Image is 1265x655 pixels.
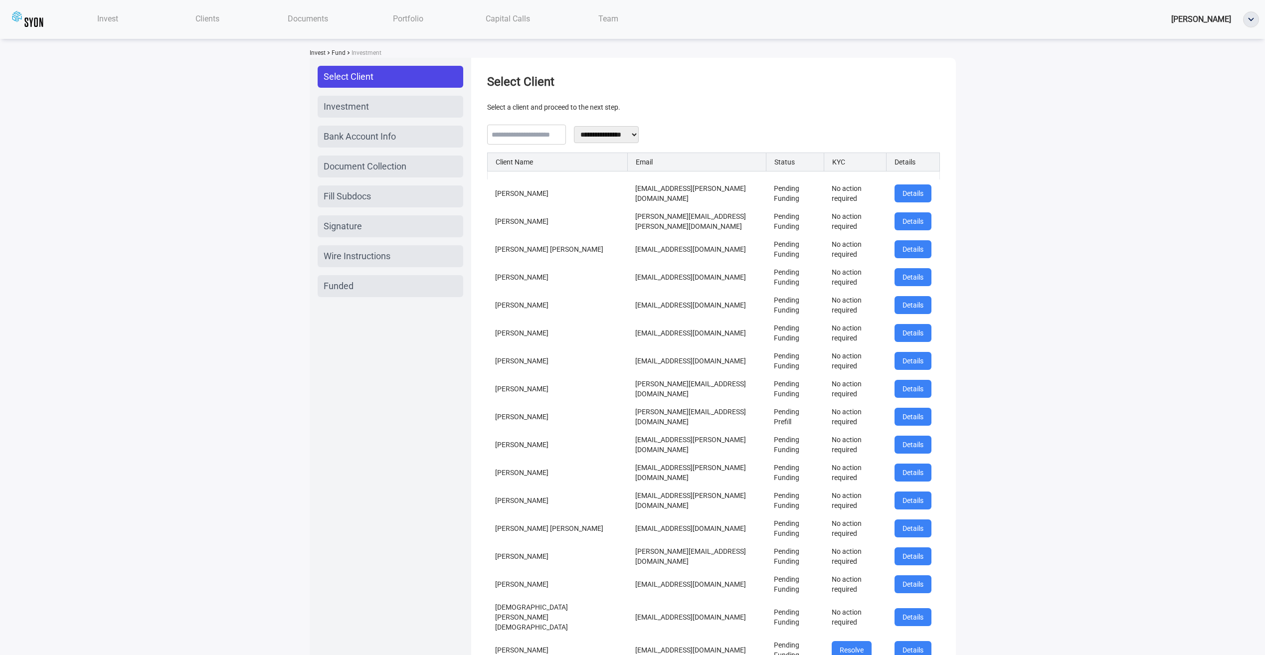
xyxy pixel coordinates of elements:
a: Clients [158,8,258,29]
td: [PERSON_NAME] [487,375,627,403]
span: Documents [288,14,328,23]
td: Pending Funding [766,235,824,263]
td: No action required [824,431,887,459]
button: Details [895,519,931,537]
button: Details [895,575,931,593]
td: [PERSON_NAME][EMAIL_ADDRESS][DOMAIN_NAME] [627,542,766,570]
td: No action required [824,570,887,598]
td: No action required [824,319,887,347]
td: No action required [824,207,887,235]
button: Details [895,491,931,509]
button: ellipse [1243,11,1259,27]
a: Capital Calls [458,8,558,29]
td: No action required [824,403,887,431]
td: [PERSON_NAME][EMAIL_ADDRESS][PERSON_NAME][DOMAIN_NAME] [627,207,766,235]
td: No action required [824,347,887,375]
td: [PERSON_NAME] [PERSON_NAME] [487,514,627,542]
span: Funded [324,279,354,293]
span: [PERSON_NAME] [1171,14,1231,24]
td: No action required [824,542,887,570]
td: [PERSON_NAME] [487,319,627,347]
td: Pending Funding [766,598,824,636]
td: [PERSON_NAME] [487,403,627,431]
span: Signature [324,219,362,233]
span: Bank Account Info [324,130,396,144]
td: Pending Funding [766,319,824,347]
button: Details [895,380,931,398]
td: [PERSON_NAME] [487,487,627,514]
th: KYC [824,153,887,171]
td: [PERSON_NAME] [487,570,627,598]
a: Invest [57,8,158,29]
button: Details [895,547,931,565]
td: [PERSON_NAME][EMAIL_ADDRESS][DOMAIN_NAME] [627,403,766,431]
a: Team [558,8,658,29]
td: [PERSON_NAME] [487,179,627,207]
span: Fund [330,49,346,56]
td: Pending Funding [766,459,824,487]
a: Portfolio [358,8,458,29]
button: Details [895,324,931,342]
td: [EMAIL_ADDRESS][DOMAIN_NAME] [627,319,766,347]
td: [PERSON_NAME] [487,542,627,570]
td: Pending Funding [766,570,824,598]
td: No action required [824,235,887,263]
td: Pending Funding [766,179,824,207]
span: Team [598,14,618,23]
span: Investment [350,49,381,56]
span: Fill Subdocs [324,189,371,203]
td: No action required [824,487,887,514]
td: [EMAIL_ADDRESS][PERSON_NAME][DOMAIN_NAME] [627,487,766,514]
span: Clients [195,14,219,23]
td: No action required [824,291,887,319]
td: [EMAIL_ADDRESS][DOMAIN_NAME] [627,263,766,291]
h1: Select Client [487,74,940,90]
td: [EMAIL_ADDRESS][DOMAIN_NAME] [627,347,766,375]
a: Documents [258,8,358,29]
button: Details [895,212,931,230]
td: No action required [824,514,887,542]
td: Pending Funding [766,431,824,459]
td: [PERSON_NAME] [487,291,627,319]
button: Details [895,184,931,202]
button: Details [895,608,931,626]
th: Client Name [487,153,627,171]
span: Wire Instructions [324,249,390,263]
td: [PERSON_NAME] [PERSON_NAME] [487,235,627,263]
td: [EMAIL_ADDRESS][DOMAIN_NAME] [627,291,766,319]
button: Details [895,436,931,454]
td: Pending Funding [766,542,824,570]
td: [EMAIL_ADDRESS][DOMAIN_NAME] [627,514,766,542]
button: Details [895,268,931,286]
button: Details [895,240,931,258]
td: No action required [824,459,887,487]
td: [DEMOGRAPHIC_DATA][PERSON_NAME][DEMOGRAPHIC_DATA] [487,598,627,636]
td: [EMAIL_ADDRESS][DOMAIN_NAME] [627,235,766,263]
span: Portfolio [393,14,423,23]
span: Invest [97,14,118,23]
span: Capital Calls [486,14,530,23]
td: [EMAIL_ADDRESS][PERSON_NAME][DOMAIN_NAME] [627,179,766,207]
span: Select Client [324,70,373,84]
td: [EMAIL_ADDRESS][DOMAIN_NAME] [627,570,766,598]
td: No action required [824,598,887,636]
td: [PERSON_NAME][EMAIL_ADDRESS][DOMAIN_NAME] [627,375,766,403]
td: No action required [824,263,887,291]
td: Pending Funding [766,487,824,514]
td: Pending Funding [766,375,824,403]
th: Status [766,153,824,171]
span: Invest [310,49,326,56]
th: Details [887,153,939,171]
button: Details [895,408,931,426]
td: Pending Prefill [766,403,824,431]
td: [EMAIL_ADDRESS][PERSON_NAME][DOMAIN_NAME] [627,459,766,487]
td: Pending Funding [766,207,824,235]
td: No action required [824,375,887,403]
button: Details [895,352,931,370]
td: [PERSON_NAME] [487,347,627,375]
td: Pending Funding [766,347,824,375]
img: sidearrow [348,51,350,54]
img: ellipse [1244,12,1259,27]
td: [EMAIL_ADDRESS][DOMAIN_NAME] [627,598,766,636]
span: Investment [324,100,369,114]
